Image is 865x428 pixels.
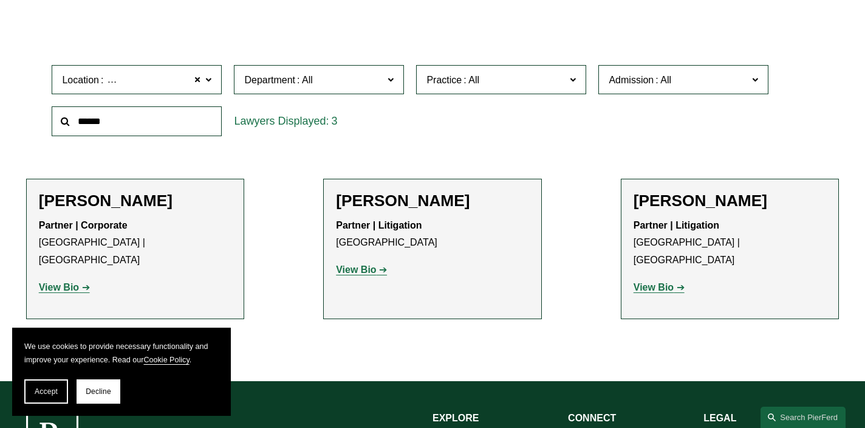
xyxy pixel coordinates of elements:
a: Cookie Policy [143,356,189,364]
strong: Partner | Corporate [39,220,128,230]
strong: LEGAL [703,413,736,423]
section: Cookie banner [12,328,231,416]
strong: EXPLORE [432,413,479,423]
span: Practice [426,75,462,85]
strong: Partner | Litigation [634,220,719,230]
span: Accept [35,387,58,396]
strong: View Bio [39,282,79,292]
a: View Bio [634,282,685,292]
a: View Bio [39,282,90,292]
button: Decline [77,379,120,404]
strong: View Bio [336,264,376,275]
strong: View Bio [634,282,674,292]
strong: CONNECT [568,413,616,423]
p: [GEOGRAPHIC_DATA] | [GEOGRAPHIC_DATA] [634,217,827,269]
span: [GEOGRAPHIC_DATA] [105,72,207,88]
h2: [PERSON_NAME] [634,192,827,211]
span: Location [62,75,99,85]
a: Search this site [761,407,846,428]
p: [GEOGRAPHIC_DATA] [336,217,529,252]
a: View Bio [336,264,387,275]
p: We use cookies to provide necessary functionality and improve your experience. Read our . [24,340,219,367]
span: Decline [86,387,111,396]
h2: [PERSON_NAME] [336,192,529,211]
strong: Partner | Litigation [336,220,422,230]
span: 3 [332,115,338,127]
h2: [PERSON_NAME] [39,192,232,211]
p: [GEOGRAPHIC_DATA] | [GEOGRAPHIC_DATA] [39,217,232,269]
button: Accept [24,379,68,404]
span: Department [244,75,295,85]
span: Admission [609,75,654,85]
